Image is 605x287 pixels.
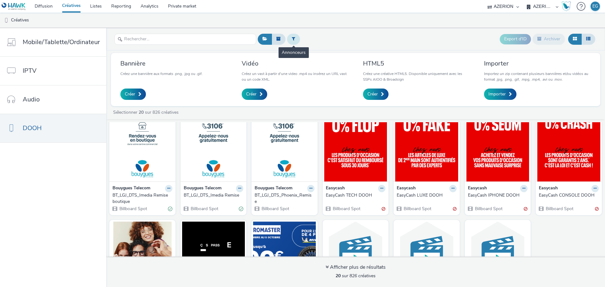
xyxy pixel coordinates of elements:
[568,34,582,44] button: Grille
[468,192,528,198] a: EasyCash IPHONE DOOH
[184,185,222,192] strong: Bouygues Telecom
[595,205,599,212] div: Invalide
[112,192,172,205] a: BT_LGJ_DTS_Imedia Remise boutique
[125,91,135,97] span: Créer
[363,71,470,82] p: Créez une créative HTML5. Disponible uniquement avec les SSPs AIOO & Broadsign
[112,109,181,115] a: Sélectionner sur 826 créatives
[382,205,385,212] div: Invalide
[367,91,378,97] span: Créer
[539,192,596,198] div: EasyCash CONSOLE DOOH
[326,264,386,271] div: Afficher plus de résultats
[363,89,389,100] a: Créer
[537,120,600,181] img: EasyCash CONSOLE DOOH visual
[395,120,458,181] img: EasyCash LUXE DOOH visual
[326,185,345,192] strong: Easycash
[484,59,591,68] h3: Importer
[397,192,457,198] a: EasyCash LUXE DOOH
[255,192,312,205] div: BT_LGJ_DTS_Phoenix_Remise
[326,192,386,198] a: EasyCash TECH DOOH
[23,95,40,104] span: Audio
[484,89,516,100] a: Importer
[3,17,9,24] img: dooh
[2,3,26,10] img: undefined Logo
[120,59,203,68] h3: Bannière
[190,206,218,212] span: Billboard Spot
[112,192,170,205] div: BT_LGJ_DTS_Imedia Remise boutique
[533,34,565,44] button: Archiver
[23,37,100,47] span: Mobile/Tablette/Ordinateur
[397,185,416,192] strong: Easycash
[184,192,241,198] div: BT_LGJ_DTS_Imedia Remise
[114,34,256,45] input: Rechercher...
[112,185,150,192] strong: Bouygues Telecom
[562,1,571,11] img: Hawk Academy
[246,91,256,97] span: Créer
[592,2,598,11] div: EG
[466,221,529,283] img: Sante_des_Seniors_DOOH-1.mp4 visual
[403,206,431,212] span: Billboard Spot
[453,205,457,212] div: Invalide
[242,59,349,68] h3: Vidéo
[119,206,147,212] span: Billboard Spot
[488,91,506,97] span: Importer
[484,71,591,82] p: Importez un zip contenant plusieurs bannières et/ou vidéos au format .jpg, .png, .gif, .mpg, .mp4...
[168,205,172,212] div: Valide
[261,206,289,212] span: Billboard Spot
[253,120,316,181] img: BT_LGJ_DTS_Phoenix_Remise visual
[397,192,454,198] div: EasyCash LUXE DOOH
[120,89,146,100] a: Créer
[255,192,314,205] a: BT_LGJ_DTS_Phoenix_Remise
[239,205,243,212] div: Valide
[23,66,37,75] span: IPTV
[581,34,595,44] button: Liste
[468,192,525,198] div: EasyCash IPHONE DOOH
[182,120,245,181] img: BT_LGJ_DTS_Imedia Remise visual
[139,109,144,115] strong: 20
[182,221,245,283] img: FR_Mediarun_QuaideScène_DOOH+_Rentrée2025 visual
[336,273,376,279] span: sur 826 créatives
[184,192,244,198] a: BT_LGJ_DTS_Imedia Remise
[242,71,349,82] p: Créez un vast à partir d'une video .mp4 ou insérez un URL vast ou un code XML.
[500,34,531,44] button: Export d'ID
[545,206,573,212] span: Billboard Spot
[474,206,503,212] span: Billboard Spot
[395,221,458,283] img: Sante_des_majeurs_proteges_DOOH-1.mp4 visual
[255,185,292,192] strong: Bouygues Telecom
[324,120,387,181] img: EasyCash TECH DOOH visual
[324,221,387,283] img: Transmission_de_patrimoine_DOOH-1.mp4 visual
[336,273,341,279] strong: 20
[363,59,470,68] h3: HTML5
[562,1,573,11] a: Hawk Academy
[120,71,203,77] p: Créez une bannière aux formats .png, .jpg ou .gif.
[466,120,529,181] img: EasyCash IPHONE DOOH visual
[111,120,174,181] img: BT_LGJ_DTS_Imedia Remise boutique visual
[539,192,599,198] a: EasyCash CONSOLE DOOH
[468,185,487,192] strong: Easycash
[23,123,42,133] span: DOOH
[253,221,316,283] img: Michelin_Euromaster_FR_Setp25_418x236-v3.png visual
[326,192,383,198] div: EasyCash TECH DOOH
[524,205,527,212] div: Invalide
[111,221,174,283] img: DOOH_La_Flèche_Sept visual
[539,185,558,192] strong: Easycash
[242,89,267,100] a: Créer
[332,206,360,212] span: Billboard Spot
